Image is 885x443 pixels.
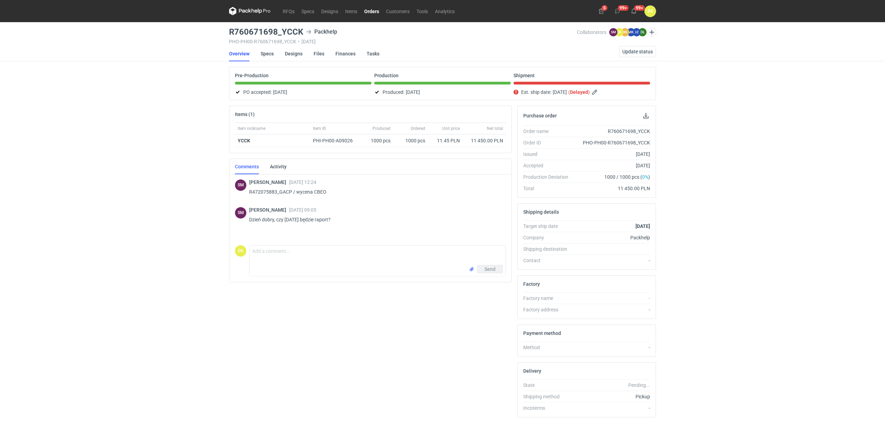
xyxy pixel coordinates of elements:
span: 1000 / 1000 pcs ( ) [604,174,650,180]
span: [DATE] 09:05 [289,207,316,213]
figcaption: OŁ [638,28,647,36]
div: PHI-PH00-A09026 [313,137,359,144]
div: Shipping method [523,393,574,400]
button: 99+ [612,6,623,17]
div: R760671698_YCCK [574,128,650,135]
div: Company [523,234,574,241]
a: Orders [361,7,383,15]
div: [DATE] [574,151,650,158]
p: Shipment [514,73,535,78]
a: Items [342,7,361,15]
span: [PERSON_NAME] [249,207,289,213]
div: Pickup [574,393,650,400]
p: Pre-Production [235,73,269,78]
div: - [574,405,650,411]
figcaption: MK [627,28,635,36]
figcaption: SM [235,179,246,191]
p: Dzień dobry, czy [DATE] będzie raport? [249,215,500,224]
span: Item nickname [238,126,265,131]
span: • [298,39,300,44]
strong: YCCK [238,138,250,143]
div: - [574,295,650,302]
a: Specs [261,46,274,61]
button: Download PO [642,112,650,120]
span: Send [484,267,496,272]
h2: Purchase order [523,113,557,118]
span: [DATE] [553,88,567,96]
figcaption: DK [235,245,246,257]
span: Unit price [442,126,460,131]
div: Method [523,344,574,351]
a: Activity [270,159,287,174]
span: Update status [622,49,653,54]
div: 11.45 PLN [431,137,460,144]
figcaption: DK [615,28,623,36]
a: RFQs [279,7,298,15]
div: Packhelp [574,234,650,241]
a: Finances [335,46,356,61]
p: R472075883_GACP / wycena CBEO [249,188,500,196]
figcaption: JZ [632,28,641,36]
div: Est. ship date: [514,88,650,96]
span: [DATE] [273,88,287,96]
div: [DATE] [574,162,650,169]
div: PHO-PH00-R760671698_YCCK [DATE] [229,39,577,44]
button: DK [645,6,656,17]
div: Issued [523,151,574,158]
em: Pending... [628,382,650,388]
div: PHO-PH00-R760671698_YCCK [574,139,650,146]
div: Order name [523,128,574,135]
a: Comments [235,159,259,174]
h2: Factory [523,281,540,287]
div: Sebastian Markut [235,179,246,191]
div: - [574,344,650,351]
h3: R760671698_YCCK [229,28,303,36]
div: Contact [523,257,574,264]
div: - [574,257,650,264]
button: Send [477,265,503,273]
div: Order ID [523,139,574,146]
div: Dominika Kaczyńska [645,6,656,17]
div: Accepted [523,162,574,169]
div: Factory address [523,306,574,313]
div: Sebastian Markut [235,207,246,219]
span: Ordered [411,126,425,131]
svg: Packhelp Pro [229,7,271,15]
div: Dominika Kaczyńska [235,245,246,257]
div: 11 450.00 PLN [574,185,650,192]
div: 1000 pcs [393,134,428,147]
a: Tasks [367,46,379,61]
a: Designs [285,46,303,61]
button: Edit estimated shipping date [591,88,599,96]
h2: Payment method [523,330,561,336]
figcaption: BN [621,28,629,36]
div: Produced: [374,88,511,96]
span: [DATE] [406,88,420,96]
figcaption: SM [235,207,246,219]
button: 5 [596,6,607,17]
div: 11 450.00 PLN [465,137,503,144]
div: PO accepted: [235,88,371,96]
span: Collaborators [577,29,606,35]
div: Factory name [523,295,574,302]
em: ( [568,89,570,95]
a: Designs [318,7,342,15]
span: Item ID [313,126,326,131]
span: Produced [373,126,391,131]
strong: Delayed [570,89,588,95]
figcaption: SM [609,28,617,36]
a: Analytics [431,7,458,15]
div: Target ship date [523,223,574,230]
a: Tools [413,7,431,15]
div: Total [523,185,574,192]
span: [PERSON_NAME] [249,179,289,185]
div: Packhelp [306,28,337,36]
span: [DATE] 12:24 [289,179,316,185]
a: Customers [383,7,413,15]
div: - [574,306,650,313]
button: Update status [619,46,656,57]
h2: Delivery [523,368,541,374]
h2: Shipping details [523,209,559,215]
em: ) [588,89,590,95]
